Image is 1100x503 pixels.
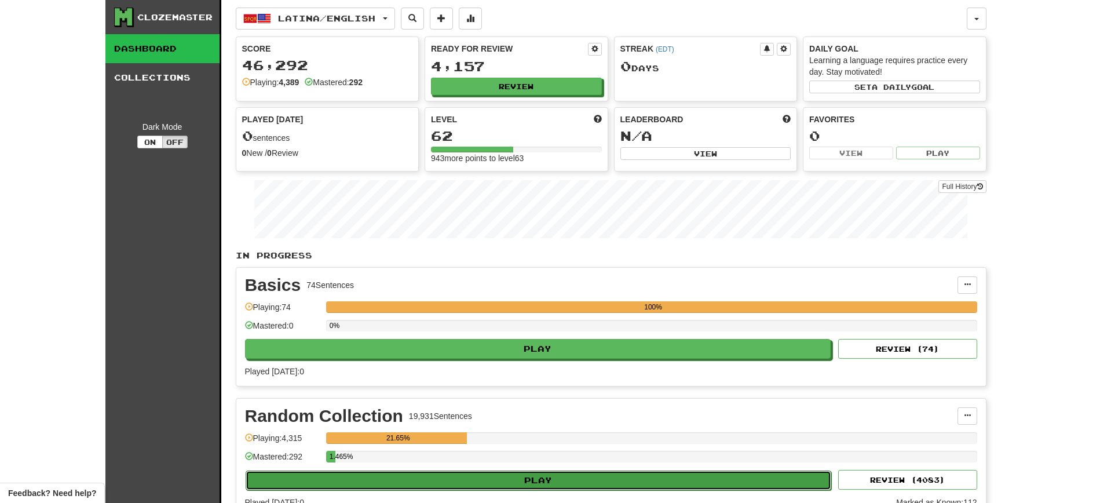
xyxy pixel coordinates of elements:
div: Streak [620,43,761,54]
a: Full History [938,180,986,193]
button: Play [245,339,831,359]
span: a daily [872,83,911,91]
button: More stats [459,8,482,30]
strong: 0 [267,148,272,158]
div: Playing: 4,315 [245,432,320,451]
div: Mastered: 0 [245,320,320,339]
span: Level [431,114,457,125]
div: Basics [245,276,301,294]
div: Mastered: [305,76,363,88]
button: Play [896,147,980,159]
span: This week in points, UTC [783,114,791,125]
button: Play [246,471,832,490]
a: (EDT) [656,45,674,53]
button: Off [162,136,188,148]
div: 100% [330,301,977,313]
span: 0 [620,58,631,74]
button: Latina/English [236,8,395,30]
button: Add sentence to collection [430,8,453,30]
div: New / Review [242,147,413,159]
div: Day s [620,59,791,74]
span: Played [DATE]: 0 [245,367,304,376]
button: Review (74) [838,339,977,359]
div: Ready for Review [431,43,588,54]
div: 19,931 Sentences [409,410,472,422]
p: In Progress [236,250,986,261]
div: Learning a language requires practice every day. Stay motivated! [809,54,980,78]
div: sentences [242,129,413,144]
div: Playing: 74 [245,301,320,320]
div: Daily Goal [809,43,980,54]
span: Played [DATE] [242,114,304,125]
div: Favorites [809,114,980,125]
div: 4,157 [431,59,602,74]
strong: 4,389 [279,78,299,87]
span: 0 [242,127,253,144]
a: Dashboard [105,34,220,63]
span: Latina / English [278,13,375,23]
a: Collections [105,63,220,92]
button: On [137,136,163,148]
span: N/A [620,127,652,144]
div: 1.465% [330,451,335,462]
div: Score [242,43,413,54]
button: Review [431,78,602,95]
div: 943 more points to level 63 [431,152,602,164]
span: Score more points to level up [594,114,602,125]
button: View [620,147,791,160]
div: 62 [431,129,602,143]
div: Random Collection [245,407,403,425]
div: 0 [809,129,980,143]
button: Search sentences [401,8,424,30]
button: Seta dailygoal [809,81,980,93]
strong: 292 [349,78,363,87]
div: 21.65% [330,432,467,444]
div: Clozemaster [137,12,213,23]
div: Dark Mode [114,121,211,133]
div: Playing: [242,76,299,88]
button: Review (4083) [838,470,977,490]
div: Mastered: 292 [245,451,320,470]
div: 74 Sentences [306,279,354,291]
span: Open feedback widget [8,487,96,499]
span: Leaderboard [620,114,684,125]
strong: 0 [242,148,247,158]
div: 46,292 [242,58,413,72]
button: View [809,147,893,159]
